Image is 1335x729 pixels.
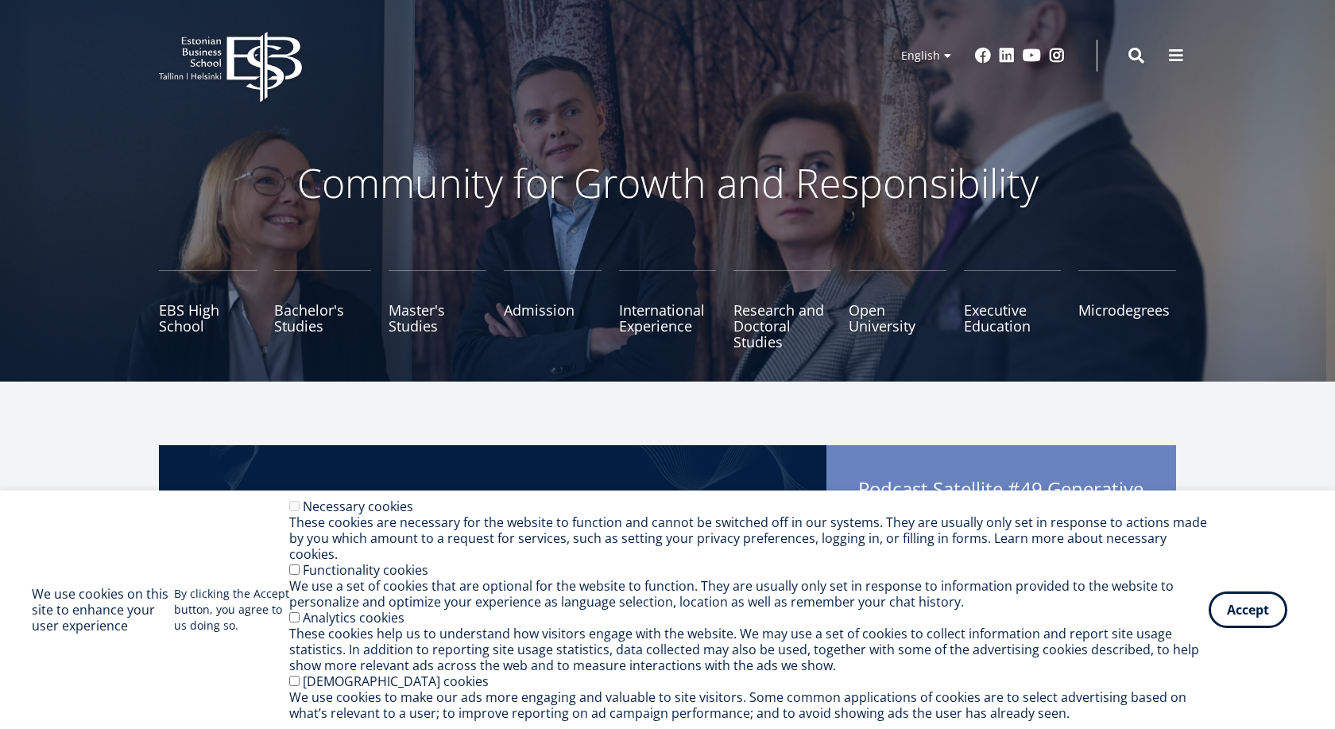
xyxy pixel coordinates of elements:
a: International Experience [619,270,717,350]
a: Linkedin [999,48,1015,64]
a: Research and Doctoral Studies [733,270,831,350]
a: Bachelor's Studies [274,270,372,350]
label: Necessary cookies [303,498,413,515]
a: Open University [849,270,946,350]
label: [DEMOGRAPHIC_DATA] cookies [303,673,489,690]
div: These cookies are necessary for the website to function and cannot be switched off in our systems... [289,514,1209,562]
a: Executive Education [964,270,1062,350]
div: We use a set of cookies that are optional for the website to function. They are usually only set ... [289,578,1209,610]
a: EBS High School [159,270,257,350]
a: Microdegrees [1078,270,1176,350]
a: Master's Studies [389,270,486,350]
label: Functionality cookies [303,561,428,579]
p: By clicking the Accept button, you agree to us doing so. [174,586,289,634]
h2: We use cookies on this site to enhance your user experience [32,586,174,634]
span: Podcast Satellite #49 Generative [858,477,1144,529]
p: Community for Growth and Responsibility [246,159,1089,207]
button: Accept [1209,591,1287,628]
label: Analytics cookies [303,609,404,626]
a: Admission [504,270,602,350]
a: Youtube [1023,48,1041,64]
a: Facebook [975,48,991,64]
a: Instagram [1049,48,1065,64]
div: We use cookies to make our ads more engaging and valuable to site visitors. Some common applicati... [289,689,1209,721]
div: These cookies help us to understand how visitors engage with the website. We may use a set of coo... [289,626,1209,673]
